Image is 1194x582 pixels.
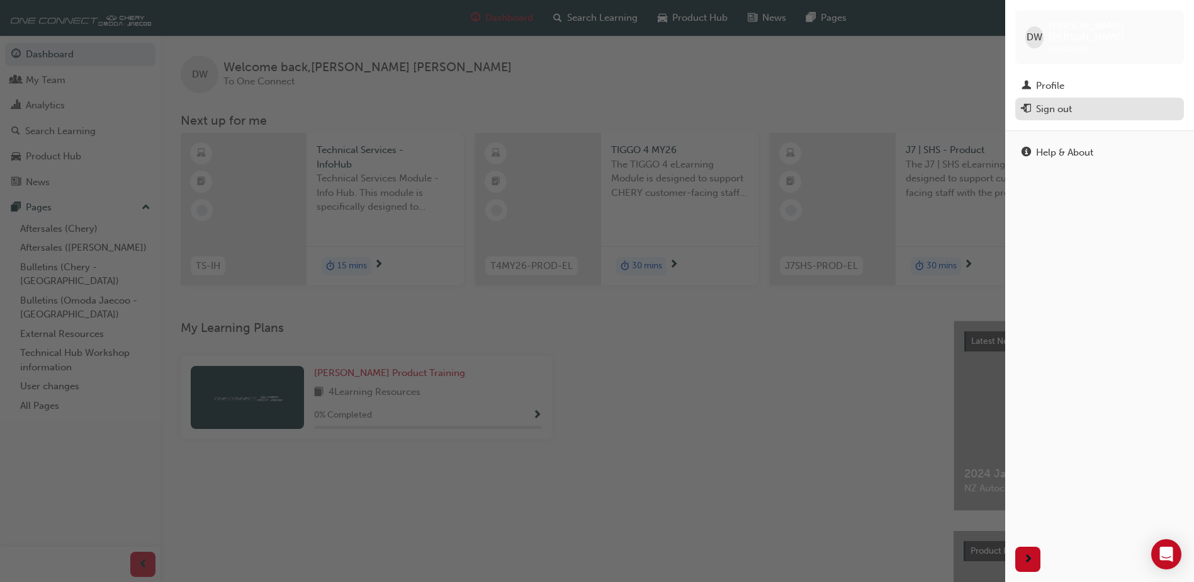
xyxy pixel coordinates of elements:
[1049,20,1174,43] span: [PERSON_NAME] [PERSON_NAME]
[1015,74,1184,98] a: Profile
[1023,552,1033,568] span: next-icon
[1022,81,1031,92] span: man-icon
[1036,145,1093,160] div: Help & About
[1049,43,1089,54] span: chnz0042
[1151,539,1181,569] div: Open Intercom Messenger
[1022,147,1031,159] span: info-icon
[1022,104,1031,115] span: exit-icon
[1015,98,1184,121] button: Sign out
[1036,102,1072,117] div: Sign out
[1027,30,1042,45] span: DW
[1015,141,1184,164] a: Help & About
[1036,79,1064,93] div: Profile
